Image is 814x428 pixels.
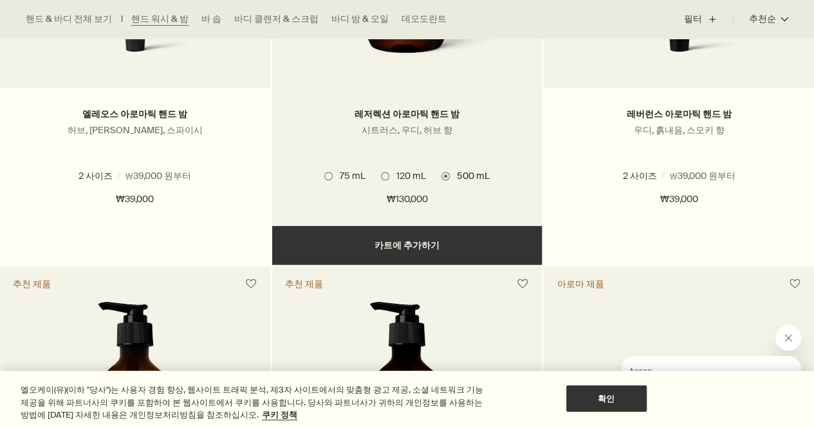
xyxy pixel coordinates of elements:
a: 레버런스 아로마틱 핸드 밤 [627,108,732,120]
a: 엘레오스 아로마틱 핸드 밤 [82,108,187,120]
button: 카트에 추가하기 - ₩130,000 [272,226,542,265]
div: 추천 제품 [285,278,323,290]
iframe: Aesop의 메시지 [621,356,801,415]
a: 개인 정보 보호에 대한 자세한 정보, 새 탭에서 열기 [262,409,297,420]
p: 우디, 흙내음, 스모키 향 [563,124,795,136]
div: Aesop님의 말: "지금 바로 컨설턴트를 통해 맞춤형 제품 상담을 받으실 수 있습니다.". 대화를 계속하려면 메시징 창을 엽니다. [590,325,801,415]
a: 바디 클렌저 & 스크럽 [234,13,319,26]
a: 바 솝 [201,13,221,26]
span: ₩39,000 [116,192,154,207]
span: 75mL [92,170,122,181]
p: 허브, [PERSON_NAME], 스파이시 [19,124,251,136]
a: 레저렉션 아로마틱 핸드 밤 [355,108,459,120]
div: 추천 제품 [13,278,51,290]
button: 위시리스트에 담기 [783,272,806,295]
a: 핸드 워시 & 밤 [131,13,189,26]
button: 추천순 [733,4,788,35]
button: 위시리스트에 담기 [239,272,263,295]
span: ₩39,000 [660,192,698,207]
span: 120 mL [389,170,425,181]
button: 위시리스트에 담기 [511,272,534,295]
a: 데오도란트 [402,13,447,26]
div: 엘오케이(유)(이하 "당사")는 사용자 경험 향상, 웹사이트 트래픽 분석, 제3자 사이트에서의 맞춤형 광고 제공, 소셜 네트워크 기능 제공을 위해 파트너사의 쿠키를 포함하여 ... [21,384,488,422]
span: 500 mL [147,170,186,181]
p: 시트러스, 우디, 허브 향 [291,124,523,136]
a: 바디 밤 & 오일 [331,13,389,26]
span: 500 mL [450,170,489,181]
button: 확인 [566,385,647,412]
span: 500 mL [692,170,731,181]
iframe: Aesop의 메시지 닫기 [775,325,801,351]
a: 핸드 & 바디 전체 보기 [26,13,112,26]
span: 75 mL [333,170,365,181]
button: 필터 [684,4,733,35]
span: 75 mL [635,170,667,181]
span: ₩130,000 [386,192,427,207]
div: 아로마 제품 [557,278,604,290]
